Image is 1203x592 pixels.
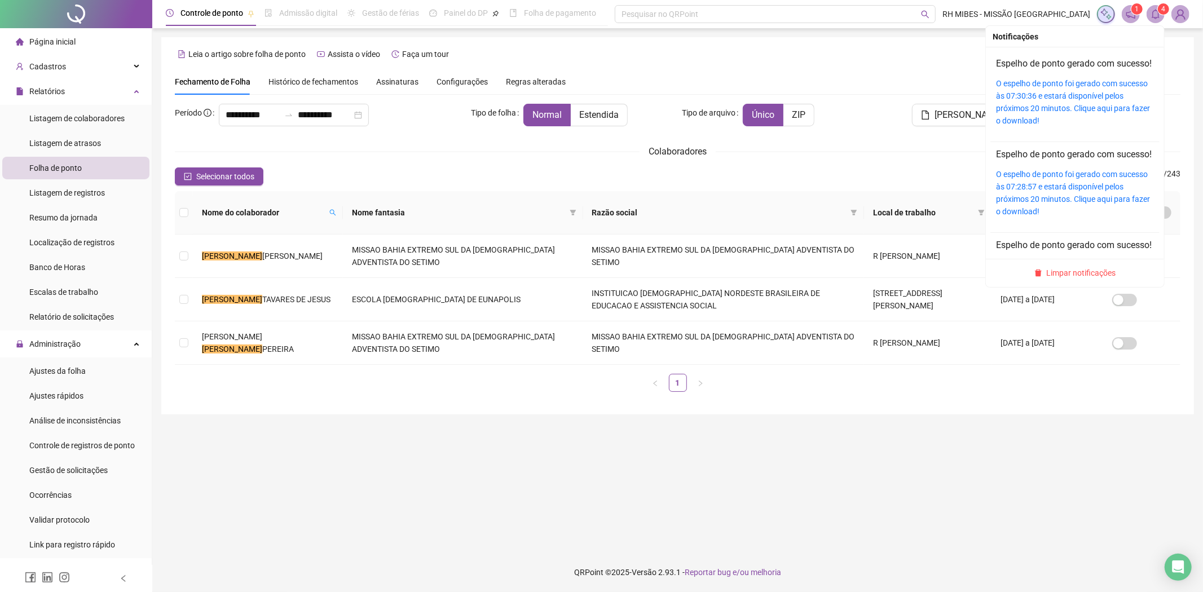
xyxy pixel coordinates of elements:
span: RH MIBES - MISSÃO [GEOGRAPHIC_DATA] [942,8,1090,20]
span: sun [347,9,355,17]
span: Ajustes da folha [29,366,86,375]
img: sparkle-icon.fc2bf0ac1784a2077858766a79e2daf3.svg [1100,8,1112,20]
a: O espelho de ponto foi gerado com sucesso às 07:30:36 e estará disponível pelos próximos 20 minut... [996,79,1150,125]
td: MISSAO BAHIA EXTREMO SUL DA [DEMOGRAPHIC_DATA] ADVENTISTA DO SETIMO [343,321,583,365]
span: Local de trabalho [873,206,973,219]
span: Faça um tour [402,50,449,59]
span: Assinaturas [376,78,418,86]
span: facebook [25,572,36,583]
span: Nome do colaborador [202,206,325,219]
span: filter [567,204,579,221]
td: R [PERSON_NAME] [864,321,992,365]
td: MISSAO BAHIA EXTREMO SUL DA [DEMOGRAPHIC_DATA] ADVENTISTA DO SETIMO [583,235,865,278]
span: Selecionar todos [196,170,254,183]
span: Folha de pagamento [524,8,596,17]
span: check-square [184,173,192,180]
button: Limpar notificações [1030,266,1121,280]
img: 71697 [1172,6,1189,23]
span: Localização de registros [29,238,114,247]
span: Listagem de atrasos [29,139,101,148]
span: file [921,111,930,120]
div: Notificações [993,30,1157,43]
span: Listagem de registros [29,188,105,197]
button: Selecionar todos [175,167,263,185]
td: INSTITUICAO [DEMOGRAPHIC_DATA] NORDESTE BRASILEIRA DE EDUCACAO E ASSISTENCIA SOCIAL [583,278,865,321]
span: filter [570,209,576,216]
span: Folha de ponto [29,164,82,173]
a: 1 [669,374,686,391]
a: Espelho de ponto gerado com sucesso! [996,58,1152,69]
span: Limpar notificações [1047,267,1116,279]
mark: [PERSON_NAME] [202,251,262,260]
sup: 4 [1158,3,1169,15]
span: Admissão digital [279,8,337,17]
span: file [16,87,24,95]
td: [STREET_ADDRESS][PERSON_NAME] [864,278,992,321]
span: info-circle [204,109,211,117]
span: history [391,50,399,58]
span: notification [1126,9,1136,19]
span: Painel do DP [444,8,488,17]
span: Versão [632,568,656,577]
span: search [327,204,338,221]
span: filter [978,209,985,216]
span: Leia o artigo sobre folha de ponto [188,50,306,59]
span: TAVARES DE JESUS [262,295,331,304]
span: Administração [29,339,81,348]
span: Resumo da jornada [29,213,98,222]
span: Listagem de colaboradores [29,114,125,123]
button: right [691,374,710,392]
span: Gestão de férias [362,8,419,17]
span: delete [1034,269,1042,277]
span: book [509,9,517,17]
li: Próxima página [691,374,710,392]
td: [DATE] a [DATE] [992,278,1069,321]
mark: [PERSON_NAME] [202,344,262,354]
span: Link para registro rápido [29,540,115,549]
span: Relatório de solicitações [29,312,114,321]
span: user-add [16,63,24,70]
footer: QRPoint © 2025 - 2.93.1 - [152,553,1203,592]
span: left [652,380,659,387]
span: 1 [1135,5,1139,13]
span: Cadastros [29,62,66,71]
span: left [120,575,127,582]
td: MISSAO BAHIA EXTREMO SUL DA [DEMOGRAPHIC_DATA] ADVENTISTA DO SETIMO [343,235,583,278]
span: bell [1151,9,1161,19]
span: filter [976,204,987,221]
span: Regras alteradas [506,78,566,86]
span: Período [175,108,202,117]
span: home [16,38,24,46]
sup: 1 [1131,3,1143,15]
a: Espelho de ponto gerado com sucesso! [996,240,1152,250]
span: Relatórios [29,87,65,96]
span: right [697,380,704,387]
span: Ocorrências [29,491,72,500]
span: Único [752,109,774,120]
span: [PERSON_NAME] [262,251,323,260]
span: file-done [265,9,272,17]
span: Configurações [437,78,488,86]
span: Histórico de fechamentos [268,77,358,86]
span: search [921,10,929,19]
span: [PERSON_NAME] [202,332,262,341]
li: Página anterior [646,374,664,392]
div: Open Intercom Messenger [1165,554,1192,581]
span: Reportar bug e/ou melhoria [685,568,781,577]
td: MISSAO BAHIA EXTREMO SUL DA [DEMOGRAPHIC_DATA] ADVENTISTA DO SETIMO [583,321,865,365]
span: Nome fantasia [352,206,565,219]
span: search [329,209,336,216]
span: 4 [1162,5,1166,13]
span: Fechamento de Folha [175,77,250,86]
span: pushpin [492,10,499,17]
span: ZIP [792,109,805,120]
span: Ajustes rápidos [29,391,83,400]
span: dashboard [429,9,437,17]
span: pushpin [248,10,254,17]
span: Estendida [579,109,619,120]
span: swap-right [284,111,293,120]
span: Tipo de arquivo [682,107,735,119]
td: ESCOLA [DEMOGRAPHIC_DATA] DE EUNAPOLIS [343,278,583,321]
span: Razão social [592,206,847,219]
span: to [284,111,293,120]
